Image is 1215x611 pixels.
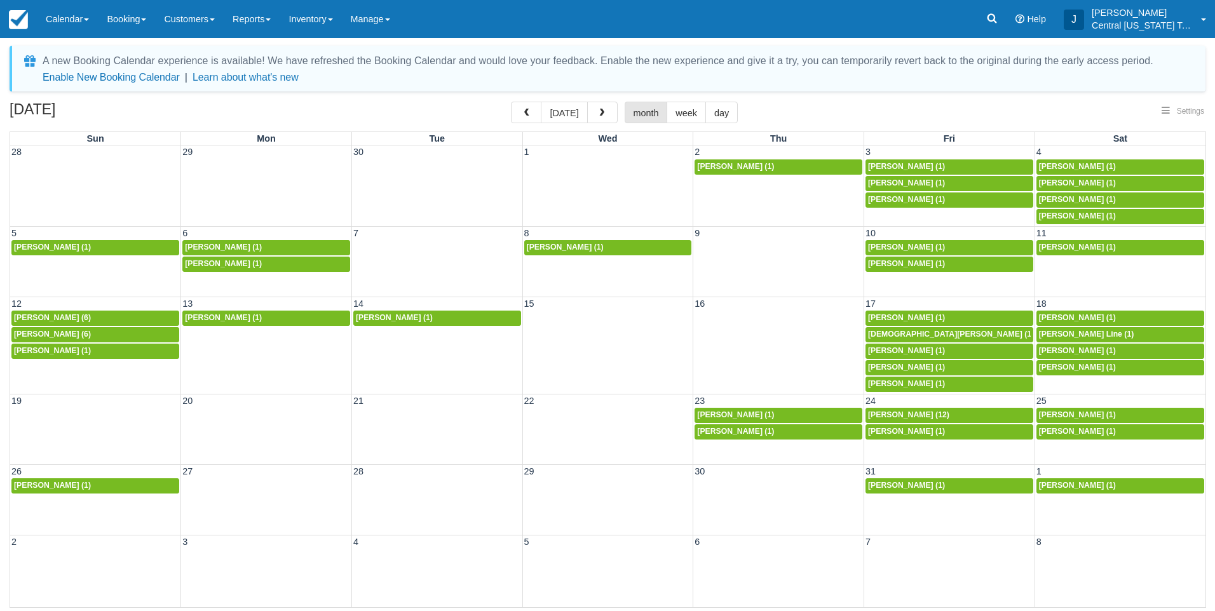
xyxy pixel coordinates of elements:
span: Sun [87,133,104,144]
span: [PERSON_NAME] (1) [1039,162,1116,171]
span: [PERSON_NAME] (1) [868,346,945,355]
span: 4 [352,537,360,547]
span: [PERSON_NAME] Line (1) [1039,330,1134,339]
a: [PERSON_NAME] (1) [865,478,1033,493]
a: [PERSON_NAME] (1) [1036,311,1204,326]
a: [DEMOGRAPHIC_DATA][PERSON_NAME] (1) [865,327,1033,342]
span: [PERSON_NAME] (1) [868,195,945,204]
a: [PERSON_NAME] (1) [695,408,862,423]
span: [PERSON_NAME] (1) [868,243,945,252]
span: 7 [352,228,360,238]
span: 7 [864,537,872,547]
span: [PERSON_NAME] (1) [868,481,945,490]
span: 6 [181,228,189,238]
span: [PERSON_NAME] (1) [868,427,945,436]
span: 25 [1035,396,1048,406]
span: [PERSON_NAME] (1) [868,379,945,388]
a: [PERSON_NAME] (1) [182,240,350,255]
span: [PERSON_NAME] (1) [697,410,774,419]
span: [PERSON_NAME] (1) [1039,481,1116,490]
button: Settings [1154,102,1212,121]
a: [PERSON_NAME] (1) [353,311,521,326]
span: 26 [10,466,23,476]
i: Help [1015,15,1024,23]
span: 18 [1035,299,1048,309]
a: [PERSON_NAME] (1) [865,240,1033,255]
div: A new Booking Calendar experience is available! We have refreshed the Booking Calendar and would ... [43,53,1153,69]
span: [PERSON_NAME] (12) [868,410,949,419]
span: [PERSON_NAME] (1) [1039,363,1116,372]
span: [PERSON_NAME] (1) [1039,195,1116,204]
span: 20 [181,396,194,406]
a: [PERSON_NAME] (1) [524,240,692,255]
a: [PERSON_NAME] (1) [1036,344,1204,359]
span: [PERSON_NAME] (1) [868,259,945,268]
span: [PERSON_NAME] (1) [868,313,945,322]
span: 3 [864,147,872,157]
span: 29 [181,147,194,157]
span: [PERSON_NAME] (1) [868,178,945,187]
span: 24 [864,396,877,406]
span: 15 [523,299,536,309]
span: 22 [523,396,536,406]
span: Fri [944,133,955,144]
span: 4 [1035,147,1043,157]
button: week [667,102,706,123]
span: 28 [10,147,23,157]
span: 1 [1035,466,1043,476]
a: [PERSON_NAME] (1) [865,424,1033,440]
a: [PERSON_NAME] (1) [1036,408,1204,423]
span: [PERSON_NAME] (1) [14,243,91,252]
span: [PERSON_NAME] (1) [697,162,774,171]
span: 3 [181,537,189,547]
a: [PERSON_NAME] (1) [695,159,862,175]
a: [PERSON_NAME] (1) [865,344,1033,359]
span: [PERSON_NAME] (1) [185,313,262,322]
p: [PERSON_NAME] [1092,6,1193,19]
p: Central [US_STATE] Tours [1092,19,1193,32]
span: [PERSON_NAME] (1) [1039,313,1116,322]
a: [PERSON_NAME] (6) [11,311,179,326]
span: | [185,72,187,83]
a: [PERSON_NAME] (6) [11,327,179,342]
span: [PERSON_NAME] (1) [185,243,262,252]
span: [DEMOGRAPHIC_DATA][PERSON_NAME] (1) [868,330,1034,339]
span: [PERSON_NAME] (1) [1039,427,1116,436]
span: 5 [10,228,18,238]
span: [PERSON_NAME] (1) [1039,178,1116,187]
a: [PERSON_NAME] (1) [865,311,1033,326]
span: [PERSON_NAME] (1) [868,162,945,171]
button: day [705,102,738,123]
span: 23 [693,396,706,406]
span: 8 [523,228,531,238]
span: [PERSON_NAME] (6) [14,330,91,339]
a: [PERSON_NAME] (1) [1036,159,1204,175]
span: [PERSON_NAME] (1) [14,481,91,490]
span: Wed [598,133,617,144]
span: 2 [10,537,18,547]
span: 2 [693,147,701,157]
a: [PERSON_NAME] (1) [1036,192,1204,208]
h2: [DATE] [10,102,170,125]
a: [PERSON_NAME] (1) [865,176,1033,191]
span: 31 [864,466,877,476]
span: [PERSON_NAME] (1) [527,243,604,252]
a: [PERSON_NAME] (1) [11,240,179,255]
div: J [1064,10,1084,30]
a: [PERSON_NAME] (1) [1036,424,1204,440]
span: 10 [864,228,877,238]
span: Sat [1113,133,1127,144]
span: 9 [693,228,701,238]
a: [PERSON_NAME] (12) [865,408,1033,423]
span: [PERSON_NAME] (1) [1039,211,1116,220]
span: 16 [693,299,706,309]
a: [PERSON_NAME] (1) [865,377,1033,392]
span: Tue [430,133,445,144]
span: 12 [10,299,23,309]
span: Settings [1177,107,1204,116]
img: checkfront-main-nav-mini-logo.png [9,10,28,29]
button: Enable New Booking Calendar [43,71,180,84]
span: 5 [523,537,531,547]
span: [PERSON_NAME] (1) [356,313,433,322]
button: [DATE] [541,102,587,123]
